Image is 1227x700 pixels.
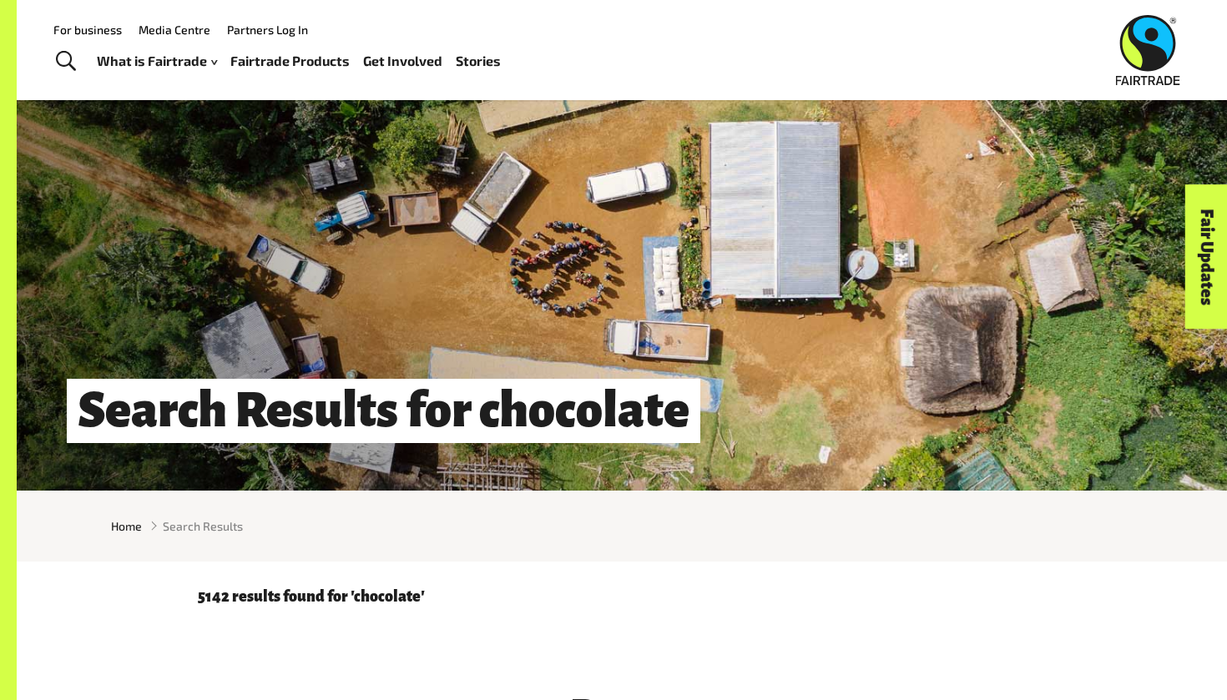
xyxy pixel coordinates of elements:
[97,49,217,73] a: What is Fairtrade
[111,517,142,535] a: Home
[1116,15,1180,85] img: Fairtrade Australia New Zealand logo
[198,588,1046,605] p: 5142 results found for 'chocolate'
[230,49,350,73] a: Fairtrade Products
[227,23,308,37] a: Partners Log In
[67,379,700,443] h1: Search Results for chocolate
[53,23,122,37] a: For business
[363,49,442,73] a: Get Involved
[163,517,243,535] span: Search Results
[45,41,86,83] a: Toggle Search
[456,49,501,73] a: Stories
[139,23,210,37] a: Media Centre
